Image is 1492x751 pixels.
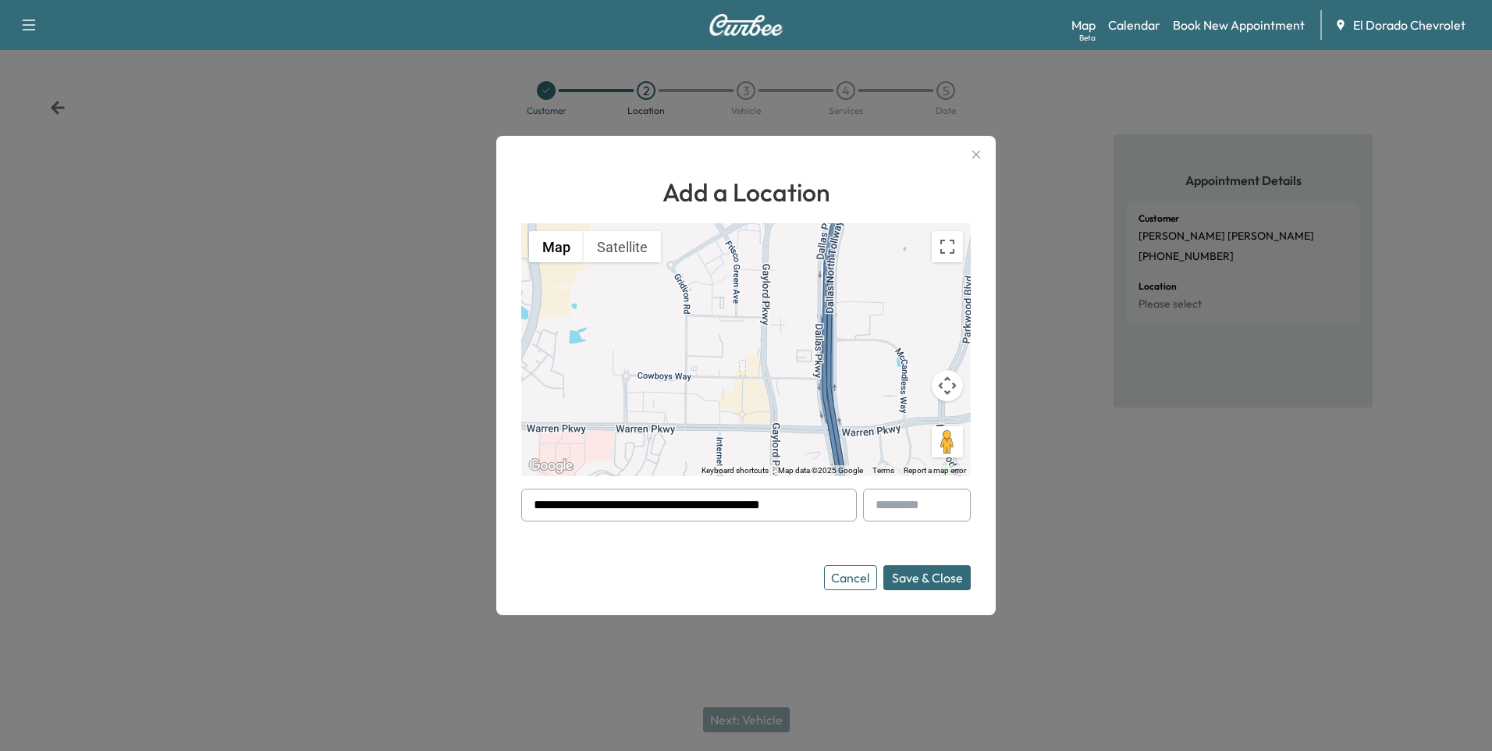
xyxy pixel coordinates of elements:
img: Google [525,456,577,476]
a: Book New Appointment [1173,16,1305,34]
span: Map data ©2025 Google [778,466,863,475]
img: Curbee Logo [709,14,783,36]
span: El Dorado Chevrolet [1353,16,1465,34]
a: MapBeta [1071,16,1096,34]
a: Calendar [1108,16,1160,34]
button: Map camera controls [932,370,963,401]
button: Drag Pegman onto the map to open Street View [932,426,963,457]
button: Cancel [824,565,877,590]
button: Save & Close [883,565,971,590]
button: Show satellite imagery [584,231,661,262]
a: Open this area in Google Maps (opens a new window) [525,456,577,476]
a: Terms (opens in new tab) [872,466,894,475]
button: Toggle fullscreen view [932,231,963,262]
h1: Add a Location [521,173,971,211]
div: Beta [1079,32,1096,44]
button: Show street map [529,231,584,262]
a: Report a map error [904,466,966,475]
button: Keyboard shortcuts [702,465,769,476]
